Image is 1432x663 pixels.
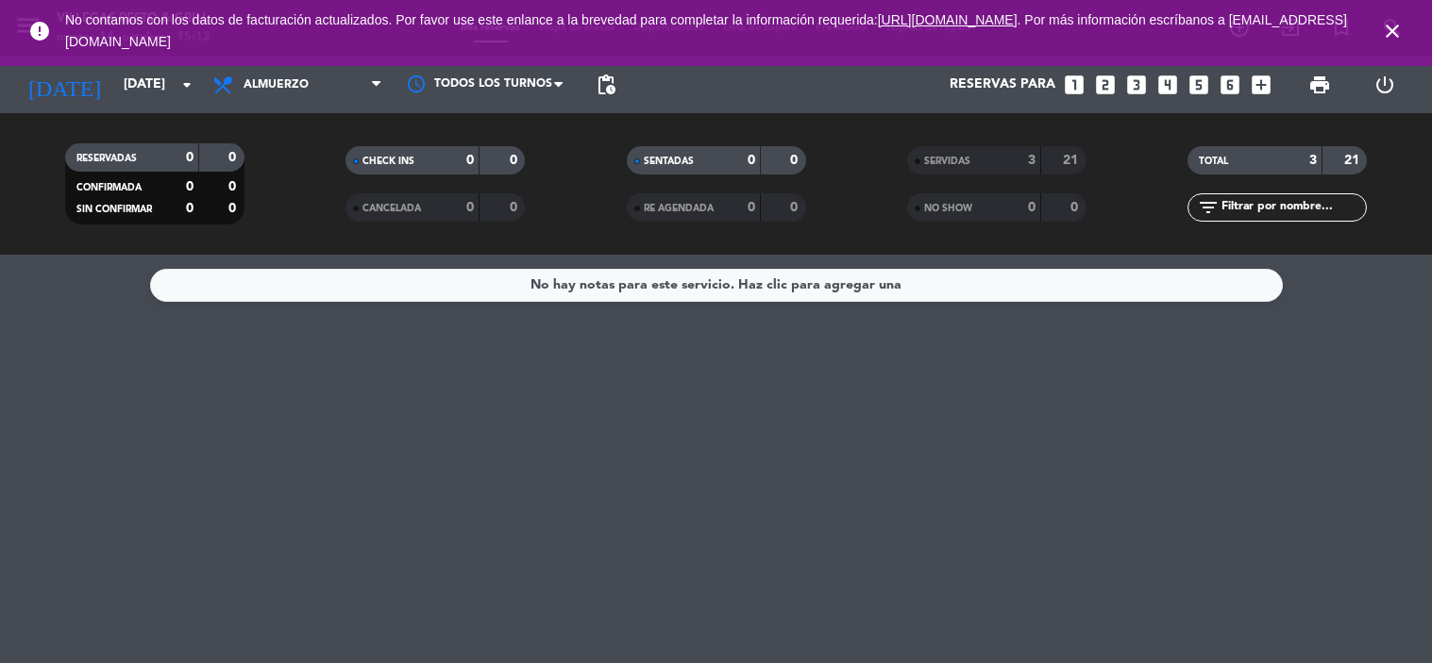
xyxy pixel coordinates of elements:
[790,154,801,167] strong: 0
[1308,74,1331,96] span: print
[176,74,198,96] i: arrow_drop_down
[748,201,755,214] strong: 0
[186,151,194,164] strong: 0
[76,205,152,214] span: SIN CONFIRMAR
[65,12,1347,49] span: No contamos con los datos de facturación actualizados. Por favor use este enlance a la brevedad p...
[76,154,137,163] span: RESERVADAS
[186,180,194,193] strong: 0
[1062,73,1087,97] i: looks_one
[1373,74,1396,96] i: power_settings_new
[1220,197,1366,218] input: Filtrar por nombre...
[878,12,1018,27] a: [URL][DOMAIN_NAME]
[1028,201,1036,214] strong: 0
[1155,73,1180,97] i: looks_4
[790,201,801,214] strong: 0
[1093,73,1118,97] i: looks_two
[1353,57,1418,113] div: LOG OUT
[924,157,970,166] span: SERVIDAS
[924,204,972,213] span: NO SHOW
[65,12,1347,49] a: . Por más información escríbanos a [EMAIL_ADDRESS][DOMAIN_NAME]
[1187,73,1211,97] i: looks_5
[950,77,1055,92] span: Reservas para
[362,157,414,166] span: CHECK INS
[510,154,521,167] strong: 0
[644,157,694,166] span: SENTADAS
[1218,73,1242,97] i: looks_6
[531,274,901,296] div: No hay notas para este servicio. Haz clic para agregar una
[1381,20,1404,42] i: close
[1199,157,1228,166] span: TOTAL
[362,204,421,213] span: CANCELADA
[228,202,240,215] strong: 0
[1070,201,1082,214] strong: 0
[28,20,51,42] i: error
[748,154,755,167] strong: 0
[244,78,309,91] span: Almuerzo
[466,154,474,167] strong: 0
[1249,73,1273,97] i: add_box
[1197,196,1220,219] i: filter_list
[510,201,521,214] strong: 0
[186,202,194,215] strong: 0
[228,180,240,193] strong: 0
[1309,154,1317,167] strong: 3
[1344,154,1363,167] strong: 21
[1063,154,1082,167] strong: 21
[14,64,114,106] i: [DATE]
[1124,73,1149,97] i: looks_3
[466,201,474,214] strong: 0
[595,74,617,96] span: pending_actions
[76,183,142,192] span: CONFIRMADA
[1028,154,1036,167] strong: 3
[228,151,240,164] strong: 0
[644,204,714,213] span: RE AGENDADA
